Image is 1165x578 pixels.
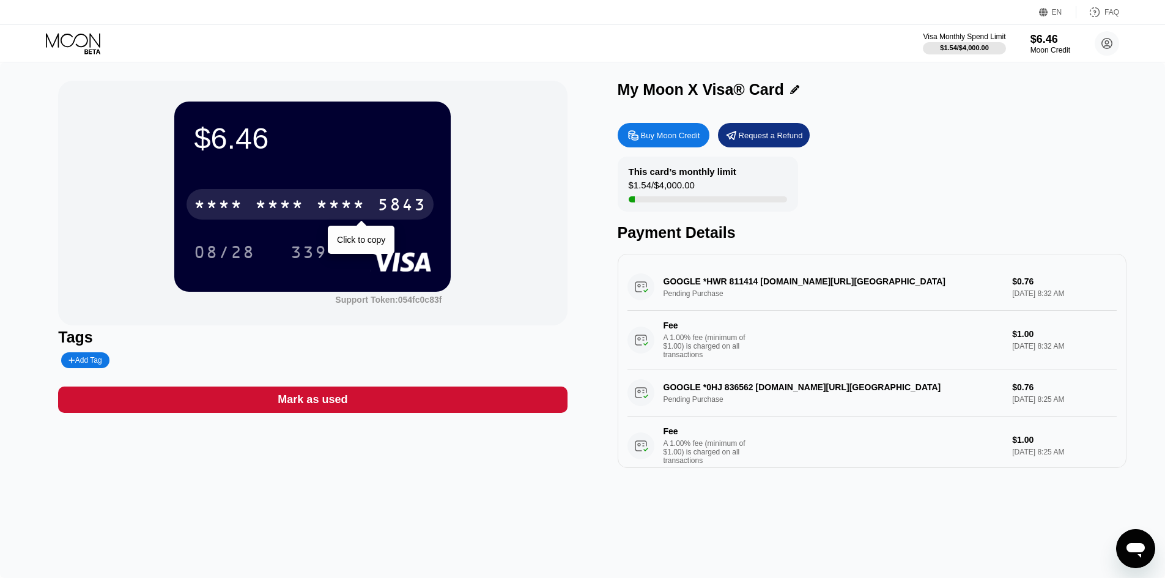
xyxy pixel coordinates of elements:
[664,439,755,465] div: A 1.00% fee (minimum of $1.00) is charged on all transactions
[278,393,347,407] div: Mark as used
[1012,435,1116,445] div: $1.00
[1030,46,1070,54] div: Moon Credit
[923,32,1005,54] div: Visa Monthly Spend Limit$1.54/$4,000.00
[1030,33,1070,46] div: $6.46
[1052,8,1062,17] div: EN
[1076,6,1119,18] div: FAQ
[58,387,567,413] div: Mark as used
[185,237,264,267] div: 08/28
[1012,329,1116,339] div: $1.00
[1012,342,1116,350] div: [DATE] 8:32 AM
[664,320,749,330] div: Fee
[1039,6,1076,18] div: EN
[58,328,567,346] div: Tags
[377,196,426,216] div: 5843
[1116,529,1155,568] iframe: Nút để khởi chạy cửa sổ nhắn tin
[627,311,1117,369] div: FeeA 1.00% fee (minimum of $1.00) is charged on all transactions$1.00[DATE] 8:32 AM
[923,32,1005,41] div: Visa Monthly Spend Limit
[1030,33,1070,54] div: $6.46Moon Credit
[337,235,385,245] div: Click to copy
[618,81,784,98] div: My Moon X Visa® Card
[281,237,336,267] div: 339
[618,224,1126,242] div: Payment Details
[940,44,989,51] div: $1.54 / $4,000.00
[68,356,102,365] div: Add Tag
[61,352,109,368] div: Add Tag
[618,123,709,147] div: Buy Moon Credit
[629,180,695,196] div: $1.54 / $4,000.00
[335,295,442,305] div: Support Token: 054fc0c83f
[739,130,803,141] div: Request a Refund
[629,166,736,177] div: This card’s monthly limit
[1104,8,1119,17] div: FAQ
[194,121,431,155] div: $6.46
[664,333,755,359] div: A 1.00% fee (minimum of $1.00) is charged on all transactions
[718,123,810,147] div: Request a Refund
[627,417,1117,475] div: FeeA 1.00% fee (minimum of $1.00) is charged on all transactions$1.00[DATE] 8:25 AM
[335,295,442,305] div: Support Token:054fc0c83f
[194,244,255,264] div: 08/28
[290,244,327,264] div: 339
[664,426,749,436] div: Fee
[1012,448,1116,456] div: [DATE] 8:25 AM
[641,130,700,141] div: Buy Moon Credit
